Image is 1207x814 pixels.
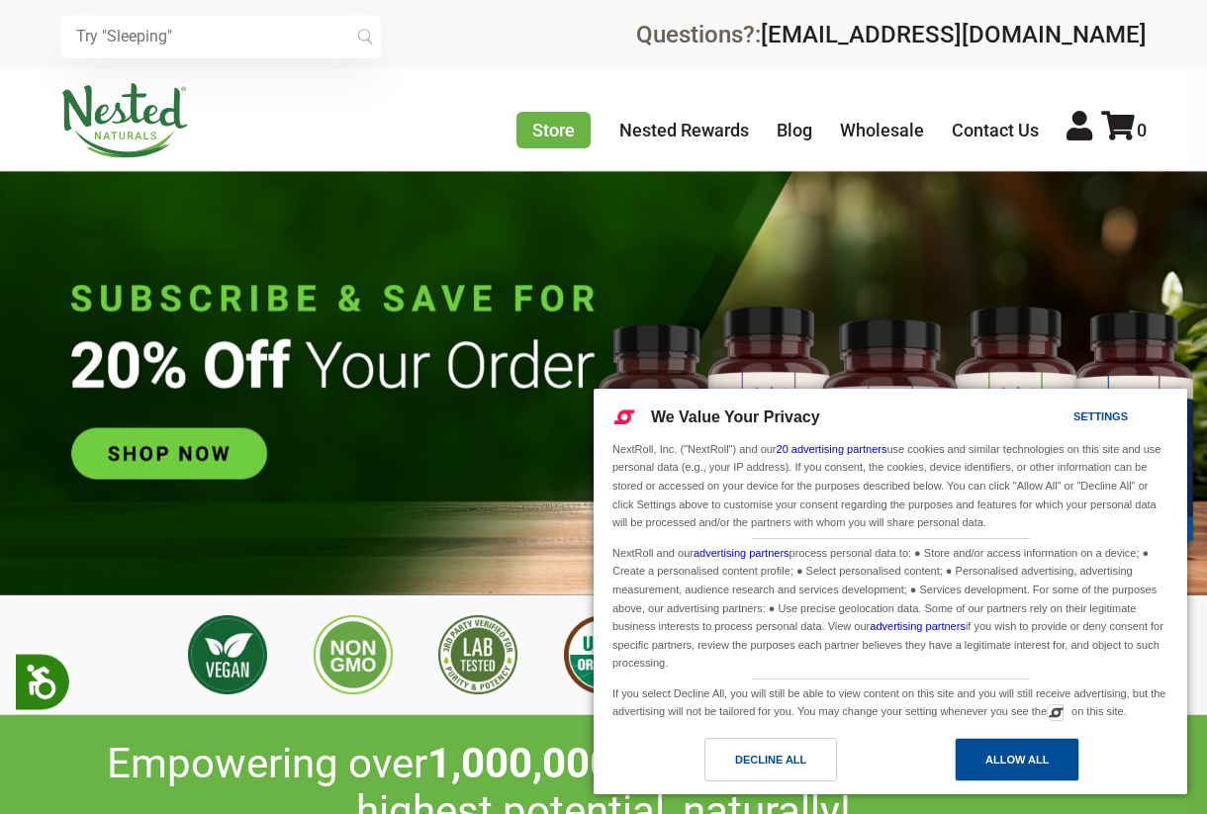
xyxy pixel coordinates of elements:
input: Try "Sleeping" [60,15,381,58]
img: USDA Organic [564,615,643,694]
a: Nested Rewards [619,120,749,140]
span: 1,000,000 [427,739,613,787]
div: NextRoll and our process personal data to: ● Store and/or access information on a device; ● Creat... [608,539,1172,675]
a: Allow All [890,738,1175,791]
span: We Value Your Privacy [651,408,820,425]
a: Settings [1039,401,1086,437]
a: advertising partners [870,620,966,632]
a: Store [516,112,591,148]
a: [EMAIL_ADDRESS][DOMAIN_NAME] [761,21,1147,48]
div: If you select Decline All, you will still be able to view content on this site and you will still... [608,679,1172,723]
a: Contact Us [952,120,1039,140]
a: Decline All [605,738,890,791]
div: Questions?: [636,23,1147,46]
div: NextRoll, Inc. ("NextRoll") and our use cookies and similar technologies on this site and use per... [608,438,1172,534]
div: Allow All [985,749,1049,770]
div: Settings [1073,406,1128,427]
img: 3rd Party Lab Tested [438,615,517,694]
img: Vegan [188,615,267,694]
a: 20 advertising partners [777,443,887,455]
img: Non GMO [314,615,393,694]
a: 0 [1101,120,1147,140]
img: Nested Naturals [60,83,189,158]
div: Decline All [735,749,806,770]
a: Blog [777,120,812,140]
span: 0 [1137,120,1147,140]
a: advertising partners [694,547,789,559]
a: Wholesale [840,120,924,140]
